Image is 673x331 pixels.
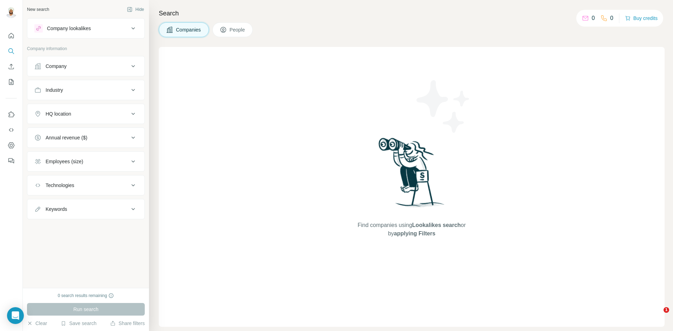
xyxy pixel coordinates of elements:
[46,87,63,94] div: Industry
[27,82,144,98] button: Industry
[6,76,17,88] button: My lists
[6,139,17,152] button: Dashboard
[46,158,83,165] div: Employees (size)
[6,124,17,136] button: Use Surfe API
[7,307,24,324] div: Open Intercom Messenger
[61,320,96,327] button: Save search
[664,307,669,313] span: 1
[47,25,91,32] div: Company lookalikes
[27,46,145,52] p: Company information
[355,221,468,238] span: Find companies using or by
[6,60,17,73] button: Enrich CSV
[230,26,246,33] span: People
[412,222,461,228] span: Lookalikes search
[27,177,144,194] button: Technologies
[625,13,658,23] button: Buy credits
[27,105,144,122] button: HQ location
[27,20,144,37] button: Company lookalikes
[110,320,145,327] button: Share filters
[46,134,87,141] div: Annual revenue ($)
[6,45,17,57] button: Search
[6,154,17,167] button: Feedback
[27,320,47,327] button: Clear
[592,14,595,22] p: 0
[27,201,144,218] button: Keywords
[46,63,67,70] div: Company
[27,6,49,13] div: New search
[27,129,144,146] button: Annual revenue ($)
[176,26,202,33] span: Companies
[27,58,144,75] button: Company
[46,110,71,117] div: HQ location
[6,29,17,42] button: Quick start
[6,7,17,18] img: Avatar
[375,136,448,214] img: Surfe Illustration - Woman searching with binoculars
[46,182,74,189] div: Technologies
[649,307,666,324] iframe: Intercom live chat
[412,75,475,138] img: Surfe Illustration - Stars
[6,108,17,121] button: Use Surfe on LinkedIn
[58,292,114,299] div: 0 search results remaining
[46,206,67,213] div: Keywords
[394,230,435,236] span: applying Filters
[122,4,149,15] button: Hide
[159,8,665,18] h4: Search
[27,153,144,170] button: Employees (size)
[610,14,613,22] p: 0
